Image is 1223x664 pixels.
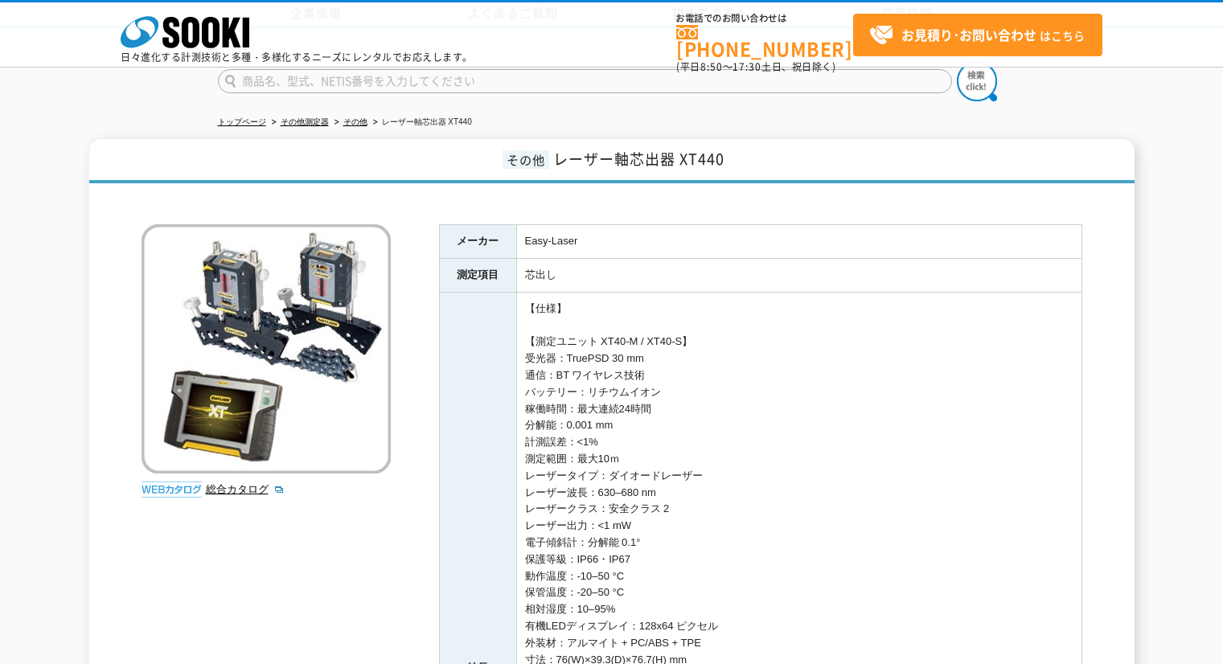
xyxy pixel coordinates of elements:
[733,59,761,74] span: 17:30
[218,69,952,93] input: 商品名、型式、NETIS番号を入力してください
[439,225,516,259] th: メーカー
[206,483,285,495] a: 総合カタログ
[700,59,723,74] span: 8:50
[901,25,1036,44] strong: お見積り･お問い合わせ
[853,14,1102,56] a: お見積り･お問い合わせはこちら
[957,61,997,101] img: btn_search.png
[370,114,472,131] li: レーザー軸芯出器 XT440
[343,117,367,126] a: その他
[676,25,853,58] a: [PHONE_NUMBER]
[439,258,516,292] th: 測定項目
[142,482,202,498] img: webカタログ
[281,117,329,126] a: その他測定器
[553,148,724,170] span: レーザー軸芯出器 XT440
[503,150,549,169] span: その他
[676,59,835,74] span: (平日 ～ 土日、祝日除く)
[516,225,1081,259] td: Easy-Laser
[142,224,391,473] img: レーザー軸芯出器 XT440
[516,258,1081,292] td: 芯出し
[869,23,1085,47] span: はこちら
[218,117,266,126] a: トップページ
[121,52,473,62] p: 日々進化する計測技術と多種・多様化するニーズにレンタルでお応えします。
[676,14,853,23] span: お電話でのお問い合わせは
